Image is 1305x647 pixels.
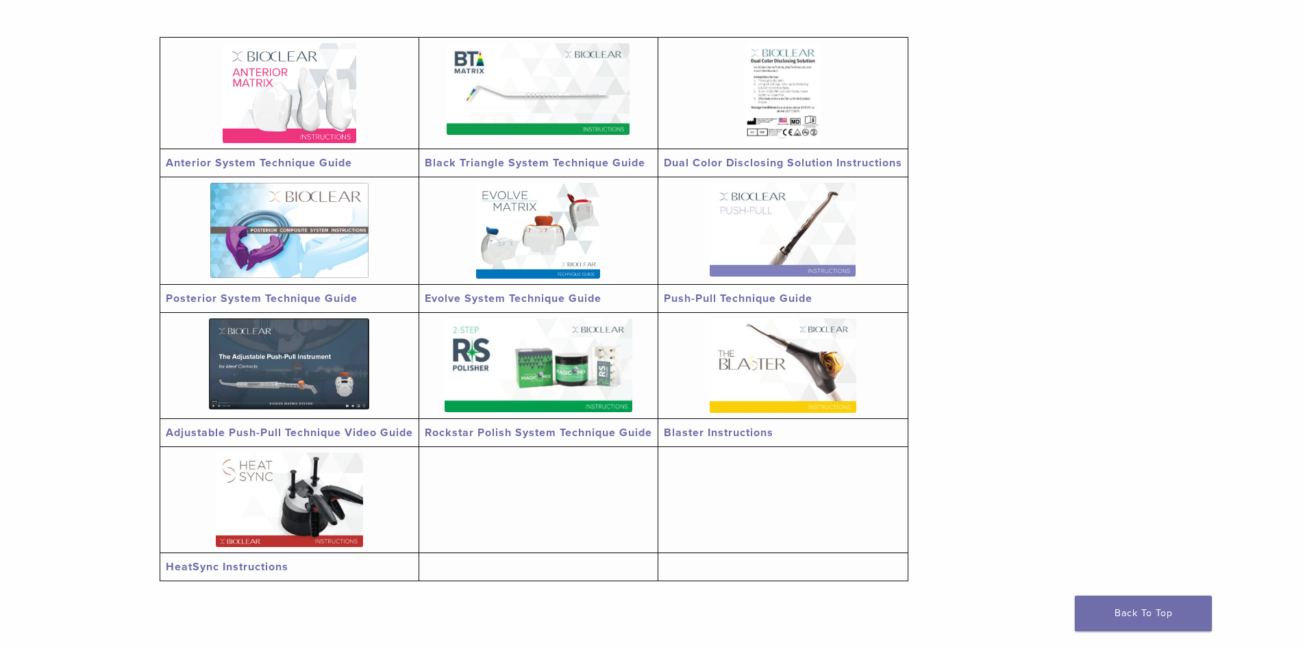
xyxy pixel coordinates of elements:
a: Posterior System Technique Guide [166,292,358,305]
a: HeatSync Instructions [166,560,288,574]
a: Blaster Instructions [664,426,773,440]
a: Anterior System Technique Guide [166,156,352,170]
a: Dual Color Disclosing Solution Instructions [664,156,902,170]
a: Black Triangle System Technique Guide [425,156,645,170]
a: Adjustable Push-Pull Technique Video Guide [166,426,413,440]
a: Evolve System Technique Guide [425,292,601,305]
a: Back To Top [1075,596,1212,631]
a: Rockstar Polish System Technique Guide [425,426,652,440]
a: Push-Pull Technique Guide [664,292,812,305]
